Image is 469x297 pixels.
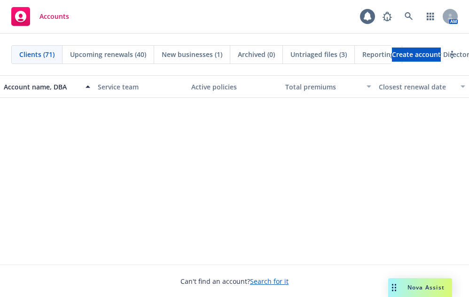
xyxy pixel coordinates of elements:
[399,7,418,26] a: Search
[70,49,146,59] span: Upcoming renewals (40)
[4,82,80,92] div: Account name, DBA
[378,7,397,26] a: Report a Bug
[290,49,347,59] span: Untriaged files (3)
[8,3,73,30] a: Accounts
[388,278,400,297] div: Drag to move
[388,278,452,297] button: Nova Assist
[162,49,222,59] span: New businesses (1)
[188,75,281,98] button: Active policies
[379,82,455,92] div: Closest renewal date
[180,276,289,286] span: Can't find an account?
[421,7,440,26] a: Switch app
[392,46,441,64] span: Create account
[191,82,278,92] div: Active policies
[19,49,55,59] span: Clients (71)
[39,13,69,20] span: Accounts
[446,49,458,60] a: more
[362,49,394,59] span: Reporting
[250,277,289,286] a: Search for it
[94,75,188,98] button: Service team
[281,75,375,98] button: Total premiums
[392,48,441,62] a: Create account
[375,75,469,98] button: Closest renewal date
[407,283,445,291] span: Nova Assist
[238,49,275,59] span: Archived (0)
[285,82,361,92] div: Total premiums
[98,82,184,92] div: Service team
